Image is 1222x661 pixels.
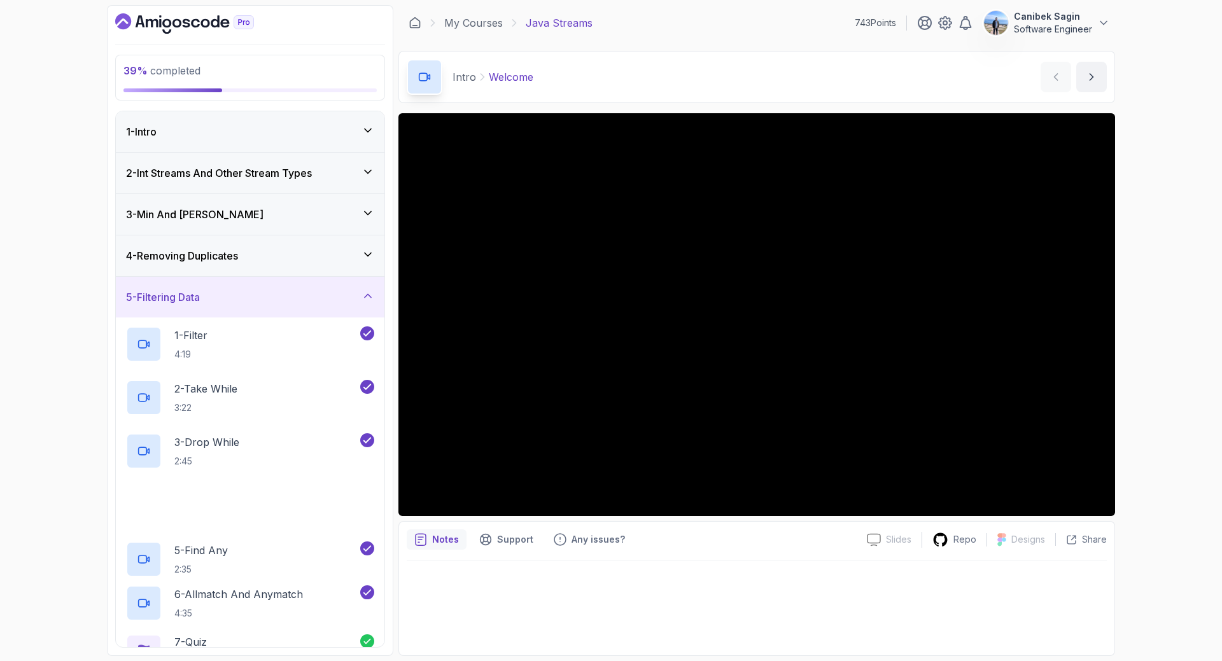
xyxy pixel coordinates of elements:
p: Welcome [489,69,533,85]
p: 3:22 [174,401,237,414]
button: previous content [1041,62,1071,92]
button: 5-Filtering Data [116,277,384,317]
p: Slides [886,533,911,546]
button: 3-Min And [PERSON_NAME] [116,194,384,235]
a: Dashboard [409,17,421,29]
p: Software Engineer [1014,23,1092,36]
button: 2-Int Streams And Other Stream Types [116,153,384,193]
p: Share [1082,533,1107,546]
p: Canibek Sagin [1014,10,1092,23]
button: 2-Take While3:22 [126,380,374,415]
a: Dashboard [115,13,283,34]
span: completed [123,64,200,77]
button: notes button [407,529,467,550]
button: Feedback button [546,529,633,550]
p: 3 - Drop While [174,435,239,450]
p: 2 - Take While [174,381,237,396]
p: Intro [453,69,476,85]
h3: 5 - Filtering Data [126,289,200,305]
p: Java Streams [526,15,593,31]
h3: 1 - Intro [126,124,157,139]
p: 743 Points [855,17,896,29]
button: 1-Intro [116,111,384,152]
button: Share [1055,533,1107,546]
p: 7 - Quiz [174,634,207,650]
p: 6 - Allmatch And Anymatch [174,587,303,602]
button: Support button [472,529,541,550]
p: 5 - Find Any [174,543,228,558]
p: Any issues? [572,533,625,546]
a: My Courses [444,15,503,31]
button: 3-Drop While2:45 [126,433,374,469]
p: Notes [432,533,459,546]
button: 4-Removing Duplicates [116,235,384,276]
p: 2:35 [174,563,228,576]
h3: 4 - Removing Duplicates [126,248,238,263]
p: 2:45 [174,455,239,468]
a: Repo [922,532,987,548]
button: 5-Find Any2:35 [126,541,374,577]
span: 39 % [123,64,148,77]
img: user profile image [984,11,1008,35]
p: Repo [953,533,976,546]
button: 6-Allmatch And Anymatch4:35 [126,585,374,621]
iframe: 1 - Hi [398,113,1115,516]
p: 4:19 [174,348,207,361]
p: 1 - Filter [174,328,207,343]
button: user profile imageCanibek SaginSoftware Engineer [983,10,1110,36]
p: Designs [1011,533,1045,546]
button: 1-Filter4:19 [126,326,374,362]
h3: 3 - Min And [PERSON_NAME] [126,207,263,222]
button: next content [1076,62,1107,92]
p: 4:35 [174,607,303,620]
p: Support [497,533,533,546]
h3: 2 - Int Streams And Other Stream Types [126,165,312,181]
